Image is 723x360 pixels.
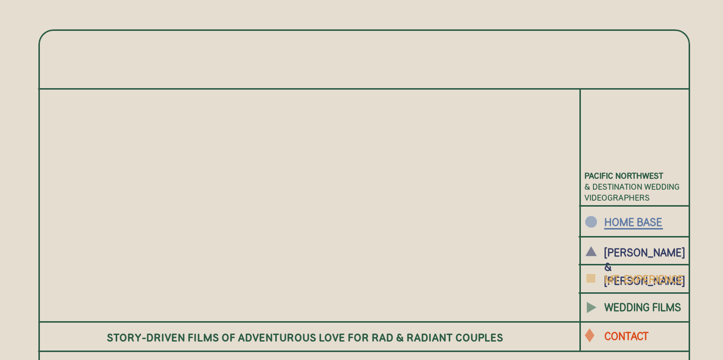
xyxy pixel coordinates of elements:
b: HOME BASE [604,216,662,229]
h3: STORY-DRIVEN FILMS OF ADVENTUROUS LOVE FOR RAD & RADIANT COUPLES [107,331,512,344]
b: WEDDING FILMS [604,301,681,314]
a: PACIFIC NORThWEST& DESTINATION Weddingvideographers [584,170,711,215]
a: CONTACT [604,329,687,343]
b: MT. EXPERIENCE [604,273,684,286]
a: HOME BASE [604,215,672,229]
b: CONTACT [604,330,649,343]
a: [PERSON_NAME] & [PERSON_NAME] [604,245,672,259]
h3: & DESTINATION Wedding videographers [584,170,711,215]
a: WEDDING FILMS [604,300,687,314]
b: PACIFIC NORThWEST [584,171,663,181]
b: [PERSON_NAME] & [PERSON_NAME] [604,246,685,287]
a: MT. EXPERIENCE [604,272,687,286]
